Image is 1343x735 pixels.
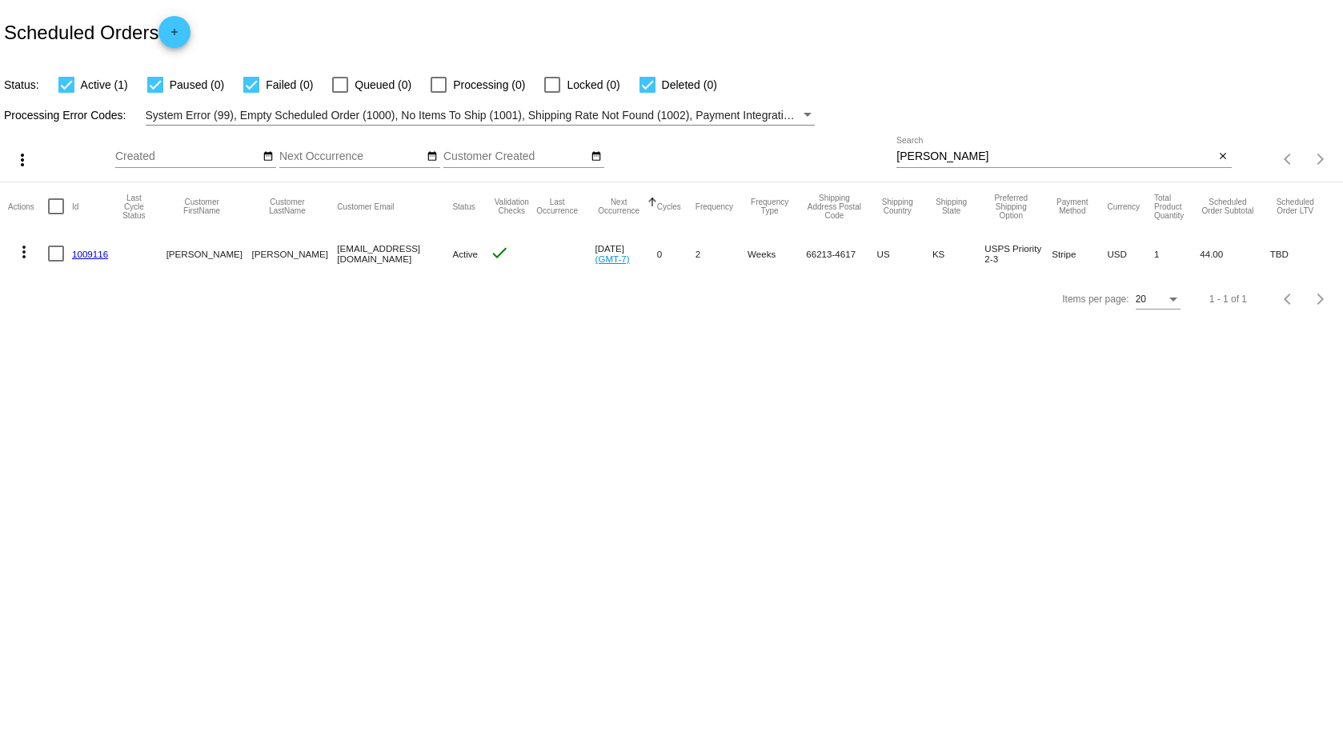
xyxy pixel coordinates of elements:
button: Change sorting for CustomerFirstName [166,198,238,215]
span: Locked (0) [567,75,619,94]
button: Change sorting for Frequency [696,202,733,211]
mat-header-cell: Actions [8,182,48,230]
span: Active [452,249,478,259]
mat-icon: more_vert [14,242,34,262]
mat-cell: [EMAIL_ADDRESS][DOMAIN_NAME] [337,230,452,277]
input: Search [896,150,1214,163]
mat-cell: US [877,230,932,277]
button: Change sorting for ShippingCountry [877,198,918,215]
mat-cell: Stripe [1052,230,1107,277]
button: Clear [1215,149,1232,166]
mat-cell: [PERSON_NAME] [252,230,338,277]
input: Customer Created [443,150,587,163]
button: Previous page [1273,283,1305,315]
a: 1009116 [72,249,108,259]
div: Items per page: [1062,294,1129,305]
span: Failed (0) [266,75,313,94]
button: Change sorting for ShippingState [932,198,970,215]
mat-cell: 1 [1154,230,1200,277]
mat-cell: Weeks [748,230,806,277]
mat-icon: close [1217,150,1229,163]
button: Change sorting for LastProcessingCycleId [116,194,152,220]
mat-icon: add [165,26,184,46]
button: Change sorting for ShippingPostcode [806,194,862,220]
button: Change sorting for PreferredShippingOption [984,194,1037,220]
button: Next page [1305,143,1337,175]
h2: Scheduled Orders [4,16,190,48]
button: Change sorting for PaymentMethod.Type [1052,198,1092,215]
mat-icon: more_vert [13,150,32,170]
mat-cell: USD [1107,230,1154,277]
mat-cell: 44.00 [1200,230,1269,277]
mat-header-cell: Total Product Quantity [1154,182,1200,230]
mat-cell: [DATE] [595,230,657,277]
mat-cell: 2 [696,230,748,277]
input: Next Occurrence [279,150,423,163]
input: Created [115,150,259,163]
button: Change sorting for Id [72,202,78,211]
span: Active (1) [81,75,128,94]
span: Paused (0) [170,75,224,94]
span: Status: [4,78,39,91]
button: Previous page [1273,143,1305,175]
mat-icon: date_range [263,150,274,163]
button: Next page [1305,283,1337,315]
span: Queued (0) [355,75,411,94]
mat-cell: KS [932,230,984,277]
button: Change sorting for Subtotal [1200,198,1255,215]
button: Change sorting for FrequencyType [748,198,792,215]
mat-select: Items per page: [1136,294,1181,306]
a: (GMT-7) [595,254,630,264]
span: Deleted (0) [662,75,717,94]
button: Change sorting for CurrencyIso [1107,202,1140,211]
button: Change sorting for Status [452,202,475,211]
button: Change sorting for NextOccurrenceUtc [595,198,643,215]
mat-cell: TBD [1270,230,1335,277]
mat-cell: 66213-4617 [806,230,876,277]
mat-cell: 0 [657,230,696,277]
button: Change sorting for LastOccurrenceUtc [534,198,581,215]
mat-select: Filter by Processing Error Codes [146,106,816,126]
span: Processing Error Codes: [4,109,126,122]
mat-cell: [PERSON_NAME] [166,230,252,277]
button: Change sorting for LifetimeValue [1270,198,1321,215]
button: Change sorting for Cycles [657,202,681,211]
button: Change sorting for CustomerEmail [337,202,394,211]
mat-header-cell: Validation Checks [490,182,534,230]
span: 20 [1136,294,1146,305]
mat-icon: date_range [591,150,602,163]
mat-icon: check [490,243,509,262]
mat-icon: date_range [427,150,438,163]
span: Processing (0) [453,75,525,94]
mat-cell: USPS Priority 2-3 [984,230,1052,277]
div: 1 - 1 of 1 [1209,294,1247,305]
button: Change sorting for CustomerLastName [252,198,323,215]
